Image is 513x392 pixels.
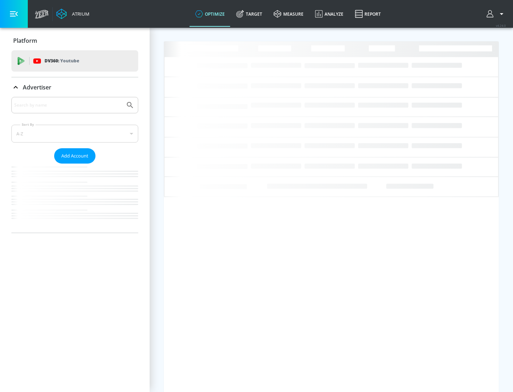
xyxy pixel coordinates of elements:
p: Platform [13,37,37,45]
input: Search by name [14,100,122,110]
div: Atrium [69,11,89,17]
a: Atrium [56,9,89,19]
button: Add Account [54,148,95,164]
a: Target [230,1,268,27]
p: DV360: [45,57,79,65]
a: measure [268,1,309,27]
div: Advertiser [11,97,138,233]
p: Advertiser [23,83,51,91]
span: v 4.24.0 [496,24,506,27]
a: Analyze [309,1,349,27]
nav: list of Advertiser [11,164,138,233]
div: A-Z [11,125,138,143]
a: Report [349,1,387,27]
a: optimize [190,1,230,27]
label: Sort By [20,122,36,127]
div: Advertiser [11,77,138,97]
span: Add Account [61,152,88,160]
p: Youtube [60,57,79,65]
div: Platform [11,31,138,51]
div: DV360: Youtube [11,50,138,72]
